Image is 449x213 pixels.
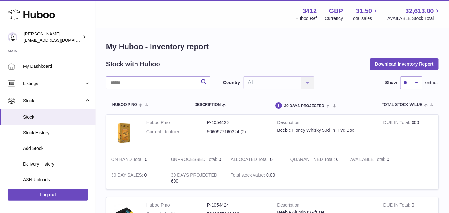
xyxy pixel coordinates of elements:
span: 32,613.00 [406,7,434,15]
td: 0 [106,167,166,189]
strong: 30 DAYS PROJECTED [171,172,219,179]
strong: DUE IN Total [383,120,412,127]
strong: QUARANTINED Total [290,157,336,163]
dd: 5060977160324 (2) [207,129,268,135]
dd: P-1054424 [207,202,268,208]
span: Stock [23,114,91,120]
span: [EMAIL_ADDRESS][DOMAIN_NAME] [24,37,94,43]
span: ASN Uploads [23,177,91,183]
span: Listings [23,81,84,87]
span: 0.00 [266,172,275,177]
span: My Dashboard [23,63,91,69]
a: 31.50 Total sales [351,7,379,21]
strong: Description [277,202,374,210]
strong: 3412 [303,7,317,15]
div: Beeble Honey Whisky 50cl in Hive Box [277,127,374,133]
span: Description [194,103,221,107]
span: Total stock value [382,103,422,107]
dd: P-1054426 [207,120,268,126]
dt: Huboo P no [146,120,207,126]
label: Show [385,80,397,86]
a: Log out [8,189,88,201]
span: Stock [23,98,84,104]
td: 600 [379,115,438,152]
span: Total sales [351,15,379,21]
strong: Total stock value [231,172,266,179]
a: 32,613.00 AVAILABLE Stock Total [387,7,441,21]
td: 0 [226,152,286,167]
span: 0 [336,157,339,162]
h1: My Huboo - Inventory report [106,42,439,52]
td: 0 [345,152,405,167]
span: 31.50 [356,7,372,15]
h2: Stock with Huboo [106,60,160,68]
strong: Description [277,120,374,127]
label: Country [223,80,240,86]
span: Stock History [23,130,91,136]
span: Add Stock [23,146,91,152]
button: Download Inventory Report [370,58,439,70]
td: 0 [166,152,226,167]
span: Delivery History [23,161,91,167]
img: product image [111,120,137,145]
td: 600 [166,167,226,189]
strong: ALLOCATED Total [231,157,270,163]
dt: Huboo P no [146,202,207,208]
span: 30 DAYS PROJECTED [284,104,325,108]
dt: Current identifier [146,129,207,135]
td: 0 [106,152,166,167]
strong: ON HAND Total [111,157,145,163]
span: entries [425,80,439,86]
span: Huboo P no [112,103,137,107]
strong: DUE IN Total [383,202,412,209]
strong: 30 DAY SALES [111,172,144,179]
span: AVAILABLE Stock Total [387,15,441,21]
div: Currency [325,15,343,21]
div: [PERSON_NAME] [24,31,81,43]
strong: AVAILABLE Total [350,157,387,163]
div: Huboo Ref [296,15,317,21]
strong: UNPROCESSED Total [171,157,219,163]
img: info@beeble.buzz [8,32,17,42]
strong: GBP [329,7,343,15]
